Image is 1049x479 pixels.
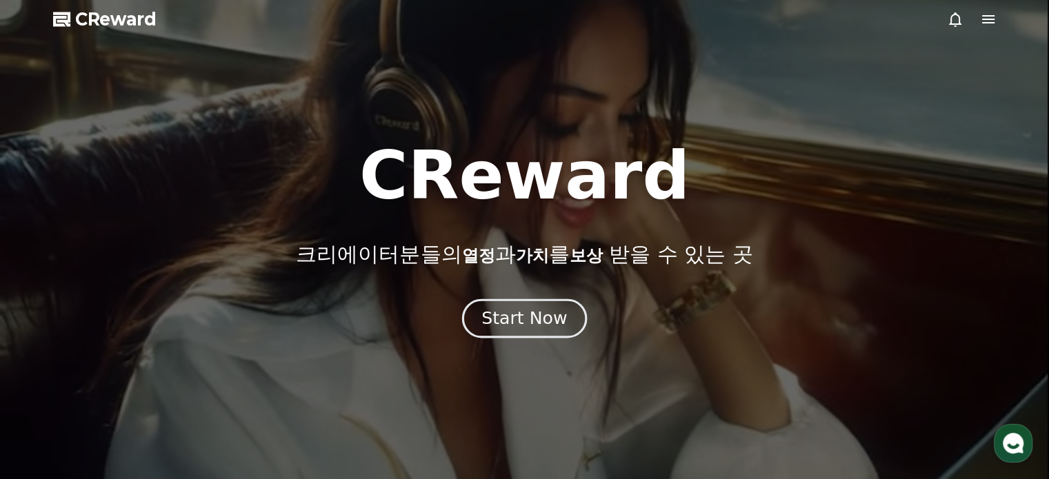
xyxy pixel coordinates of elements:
[481,307,567,330] div: Start Now
[461,246,494,265] span: 열정
[53,8,157,30] a: CReward
[515,246,548,265] span: 가치
[462,298,587,338] button: Start Now
[43,385,52,396] span: 홈
[4,365,91,399] a: 홈
[465,314,584,327] a: Start Now
[126,386,143,397] span: 대화
[569,246,602,265] span: 보상
[75,8,157,30] span: CReward
[91,365,178,399] a: 대화
[213,385,230,396] span: 설정
[178,365,265,399] a: 설정
[296,242,752,267] p: 크리에이터분들의 과 를 받을 수 있는 곳
[359,143,690,209] h1: CReward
